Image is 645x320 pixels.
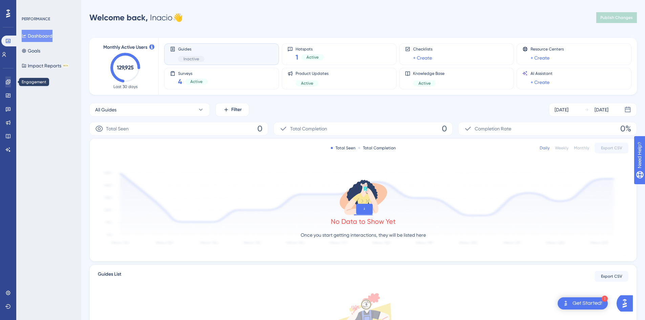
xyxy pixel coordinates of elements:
img: launcher-image-alternative-text [562,299,570,307]
span: Active [301,81,313,86]
span: Active [190,79,202,84]
span: Hotspots [296,46,324,51]
div: Monthly [574,145,589,151]
span: Completion Rate [475,125,511,133]
div: Weekly [555,145,568,151]
iframe: UserGuiding AI Assistant Launcher [617,293,637,314]
div: Inacio 👋 [89,12,183,23]
button: Goals [22,45,40,57]
span: Last 30 days [113,84,137,89]
span: Resource Centers [531,46,564,52]
span: 0 [442,123,447,134]
button: Export CSV [595,271,628,282]
span: Monthly Active Users [103,43,147,51]
span: 0% [620,123,631,134]
a: + Create [531,78,550,86]
text: 129,925 [117,64,134,71]
span: Product Updates [296,71,328,76]
div: Daily [540,145,550,151]
span: 1 [296,52,298,62]
div: [DATE] [595,106,608,114]
span: Filter [231,106,242,114]
a: + Create [531,54,550,62]
span: Total Seen [106,125,129,133]
span: All Guides [95,106,116,114]
span: Welcome back, [89,13,148,22]
button: Impact ReportsBETA [22,60,69,72]
button: Export CSV [595,143,628,153]
div: BETA [63,64,69,67]
span: Guides [178,46,205,52]
div: PERFORMANCE [22,16,50,22]
p: Once you start getting interactions, they will be listed here [301,231,426,239]
div: No Data to Show Yet [331,217,396,226]
span: Knowledge Base [413,71,445,76]
button: Dashboard [22,30,52,42]
span: Guides List [98,270,121,282]
div: Total Seen [331,145,356,151]
span: Surveys [178,71,208,76]
div: [DATE] [555,106,568,114]
button: All Guides [89,103,210,116]
span: Need Help? [16,2,42,10]
span: Export CSV [601,145,622,151]
span: Publish Changes [600,15,633,20]
div: Open Get Started! checklist, remaining modules: 1 [558,297,608,310]
span: AI Assistant [531,71,553,76]
span: 4 [178,77,182,86]
span: Active [306,55,319,60]
a: + Create [413,54,432,62]
span: 0 [257,123,262,134]
span: Inactive [184,56,199,62]
span: Checklists [413,46,432,52]
span: Active [418,81,431,86]
button: Publish Changes [596,12,637,23]
span: Export CSV [601,274,622,279]
div: Total Completion [358,145,396,151]
span: Total Completion [290,125,327,133]
button: Filter [215,103,249,116]
div: Get Started! [573,300,602,307]
div: 1 [602,296,608,302]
